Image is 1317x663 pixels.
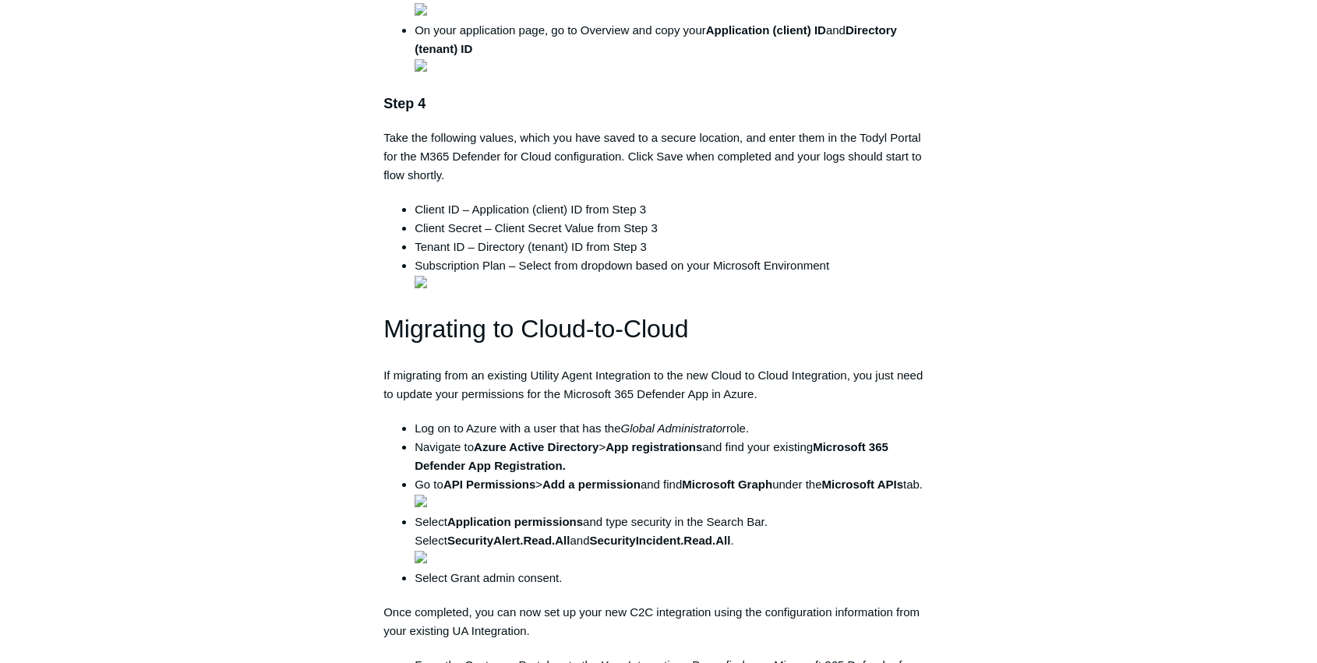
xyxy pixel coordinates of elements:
h1: Migrating to Cloud-to-Cloud [383,309,934,349]
strong: Microsoft 365 Defender App Registration. [415,440,888,472]
li: Client ID – Application (client) ID from Step 3 [415,200,934,219]
img: 31284083890835 [415,551,427,563]
strong: Directory (tenant) ID [415,23,897,74]
p: Take the following values, which you have saved to a secure location, and enter them in the Todyl... [383,129,934,185]
h3: Step 4 [383,93,934,115]
strong: Application permissions [447,515,583,528]
img: 31284083883411 [415,495,427,507]
em: Global Administrator [621,421,726,435]
strong: Application (client) ID [706,23,826,37]
strong: Microsoft Graph [682,478,772,491]
li: Select Grant admin consent. [415,569,934,587]
strong: SecurityIncident.Read.All [589,534,730,547]
li: On your application page, go to Overview and copy your and [415,21,934,77]
p: Once completed, you can now set up your new C2C integration using the configuration information f... [383,603,934,640]
p: If migrating from an existing Utility Agent Integration to the new Cloud to Cloud Integration, yo... [383,366,934,404]
li: Subscription Plan – Select from dropdown based on your Microsoft Environment [415,256,934,294]
strong: Microsoft APIs [822,478,903,491]
img: 31283652752787 [415,276,427,288]
li: Client Secret – Client Secret Value from Step 3 [415,219,934,238]
strong: Add a permission [542,478,641,491]
strong: API Permissions [443,478,535,491]
strong: Azure Active Directory [474,440,598,453]
li: Navigate to > and find your existing [415,438,934,475]
li: Tenant ID – Directory (tenant) ID from Step 3 [415,238,934,256]
img: 31283637495187 [415,59,427,72]
img: 31283652741011 [415,3,427,16]
strong: SecurityAlert.Read.All [447,534,570,547]
li: Go to > and find under the tab. [415,475,934,513]
li: Log on to Azure with a user that has the role. [415,419,934,438]
strong: App registrations [606,440,702,453]
li: Select and type security in the Search Bar. Select and . [415,513,934,569]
